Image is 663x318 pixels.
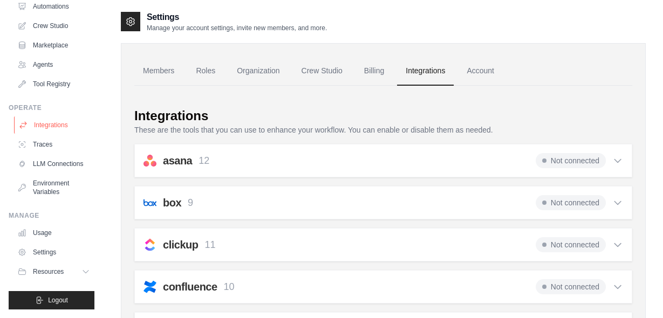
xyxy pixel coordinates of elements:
[13,155,94,172] a: LLM Connections
[13,175,94,201] a: Environment Variables
[187,57,224,86] a: Roles
[9,291,94,309] button: Logout
[134,107,208,125] div: Integrations
[188,196,193,210] p: 9
[163,237,198,252] h2: clickup
[536,195,606,210] span: Not connected
[13,263,94,280] button: Resources
[48,296,68,305] span: Logout
[356,57,393,86] a: Billing
[9,103,94,112] div: Operate
[536,237,606,252] span: Not connected
[13,56,94,73] a: Agents
[204,238,215,252] p: 11
[397,57,454,86] a: Integrations
[143,238,156,251] img: clickup.svg
[293,57,351,86] a: Crew Studio
[13,75,94,93] a: Tool Registry
[224,280,235,294] p: 10
[13,37,94,54] a: Marketplace
[14,116,95,134] a: Integrations
[13,224,94,241] a: Usage
[143,154,156,167] img: asana.svg
[33,267,64,276] span: Resources
[163,195,181,210] h2: box
[134,125,632,135] p: These are the tools that you can use to enhance your workflow. You can enable or disable them as ...
[163,153,192,168] h2: asana
[143,280,156,293] img: confluence.svg
[147,11,327,24] h2: Settings
[143,196,156,209] img: box.svg
[228,57,288,86] a: Organization
[134,57,183,86] a: Members
[9,211,94,220] div: Manage
[458,57,503,86] a: Account
[536,279,606,294] span: Not connected
[147,24,327,32] p: Manage your account settings, invite new members, and more.
[163,279,217,294] h2: confluence
[199,154,209,168] p: 12
[536,153,606,168] span: Not connected
[13,17,94,34] a: Crew Studio
[13,244,94,261] a: Settings
[13,136,94,153] a: Traces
